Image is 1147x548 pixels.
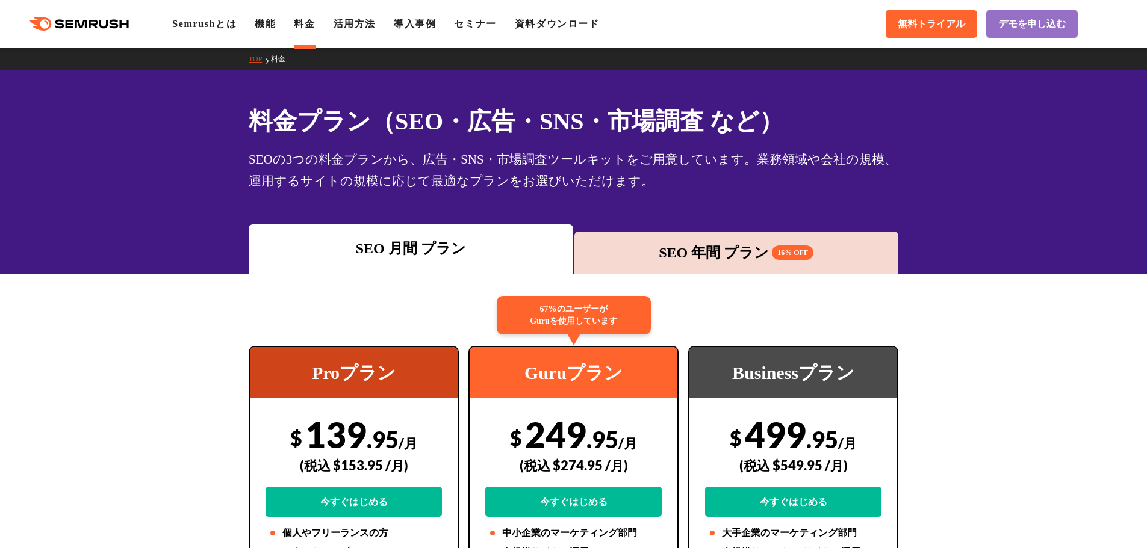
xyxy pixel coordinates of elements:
div: SEO 月間 プラン [255,238,567,259]
div: Guruプラン [470,347,677,398]
div: SEOの3つの料金プランから、広告・SNS・市場調査ツールキットをご用意しています。業務領域や会社の規模、運用するサイトの規模に応じて最適なプランをお選びいただけます。 [249,149,898,192]
span: $ [290,425,302,450]
a: TOP [249,55,271,63]
a: 資料ダウンロード [515,19,600,29]
span: 無料トライアル [898,18,965,31]
a: 料金 [271,55,294,63]
li: 大手企業のマーケティング部門 [705,526,881,540]
div: 499 [705,413,881,517]
a: 今すぐはじめる [266,487,442,517]
div: (税込 $274.95 /月) [485,444,662,487]
a: Semrushとは [172,19,237,29]
span: $ [730,425,742,450]
span: /月 [838,435,857,451]
li: 個人やフリーランスの方 [266,526,442,540]
h1: 料金プラン（SEO・広告・SNS・市場調査 など） [249,103,898,139]
span: デモを申し込む [998,18,1066,31]
span: $ [510,425,522,450]
a: 機能 [255,19,276,29]
div: Proプラン [250,347,458,398]
a: 料金 [294,19,315,29]
span: /月 [618,435,637,451]
div: Businessプラン [689,347,897,398]
a: 導入事例 [394,19,436,29]
a: 活用方法 [334,19,376,29]
a: 無料トライアル [886,10,977,38]
a: 今すぐはじめる [705,487,881,517]
a: セミナー [454,19,496,29]
span: 16% OFF [772,245,813,260]
div: 249 [485,413,662,517]
span: .95 [806,425,838,453]
a: デモを申し込む [986,10,1078,38]
a: 今すぐはじめる [485,487,662,517]
div: (税込 $549.95 /月) [705,444,881,487]
div: (税込 $153.95 /月) [266,444,442,487]
div: SEO 年間 プラン [580,242,893,263]
span: .95 [586,425,618,453]
span: /月 [399,435,417,451]
div: 67%のユーザーが Guruを使用しています [497,296,651,334]
span: .95 [367,425,399,453]
div: 139 [266,413,442,517]
li: 中小企業のマーケティング部門 [485,526,662,540]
